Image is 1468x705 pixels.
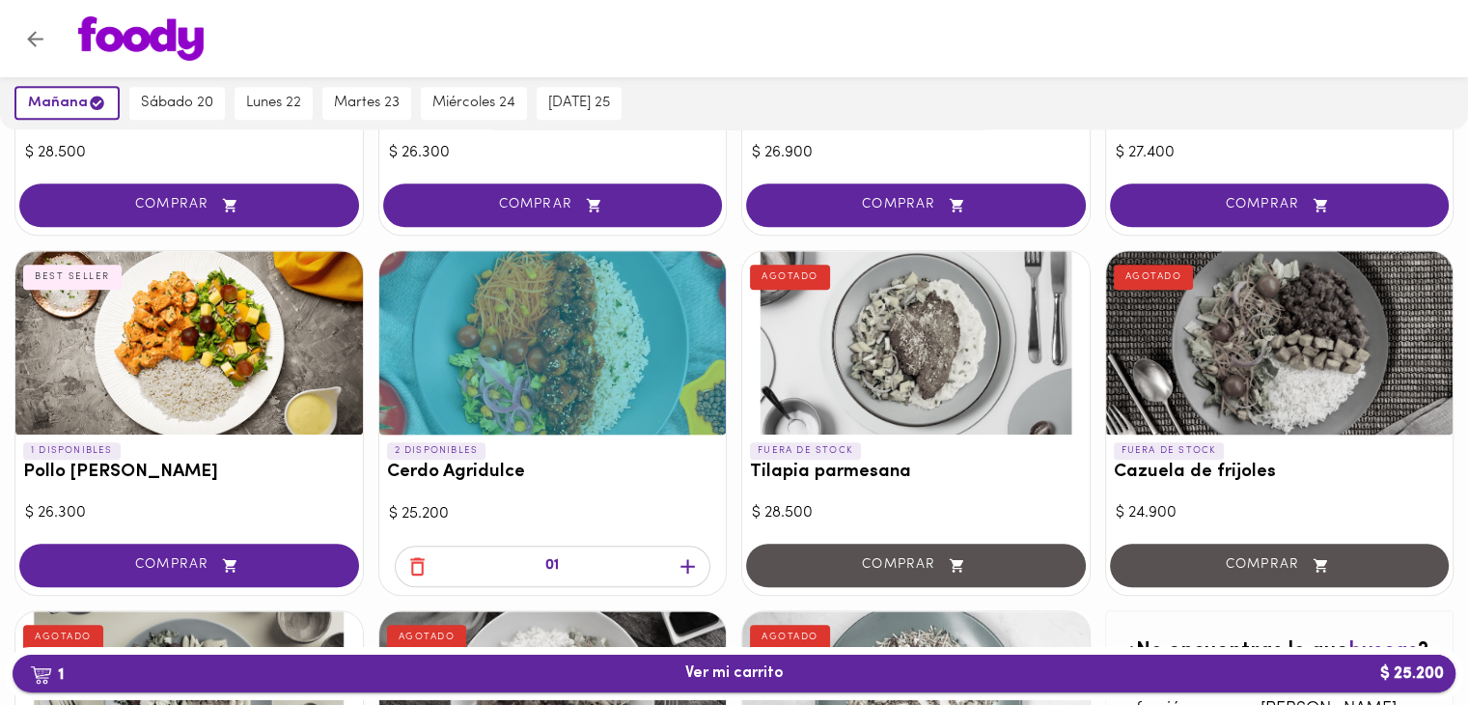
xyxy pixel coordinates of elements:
span: mañana [28,94,106,112]
button: sábado 20 [129,87,225,120]
div: AGOTADO [750,265,830,290]
div: $ 28.500 [752,502,1080,524]
p: 01 [545,555,559,578]
img: cart.png [30,665,52,685]
div: Tilapia parmesana [742,251,1090,435]
p: FUERA DE STOCK [1114,442,1225,460]
button: COMPRAR [19,544,359,587]
p: 1 DISPONIBLES [23,442,121,460]
div: Cerdo Agridulce [379,251,727,435]
div: $ 26.300 [389,142,717,164]
iframe: Messagebird Livechat Widget [1356,593,1449,686]
span: COMPRAR [407,197,699,213]
div: AGOTADO [23,625,103,650]
span: miércoles 24 [432,95,515,112]
div: AGOTADO [1114,265,1194,290]
div: AGOTADO [387,625,467,650]
h2: ¿No encuentras lo que ? [1125,640,1434,663]
button: mañana [14,86,120,120]
h3: Tilapia parmesana [750,463,1082,483]
p: 2 DISPONIBLES [387,442,486,460]
div: $ 26.300 [25,502,353,524]
div: Pollo Tikka Massala [15,251,363,435]
button: COMPRAR [383,183,723,227]
span: COMPRAR [1134,197,1426,213]
button: 1Ver mi carrito$ 25.200 [13,655,1455,692]
div: $ 28.500 [25,142,353,164]
button: COMPRAR [19,183,359,227]
h3: Cazuela de frijoles [1114,463,1446,483]
button: lunes 22 [235,87,313,120]
div: Cazuela de frijoles [1106,251,1454,435]
span: COMPRAR [43,557,335,574]
span: [DATE] 25 [548,95,610,112]
button: COMPRAR [746,183,1086,227]
span: COMPRAR [770,197,1062,213]
div: BEST SELLER [23,265,122,290]
div: $ 24.900 [1116,502,1444,524]
button: Volver [12,15,59,63]
img: logo.png [78,16,204,61]
div: $ 25.200 [389,503,717,525]
span: Ver mi carrito [685,664,784,683]
span: buscas [1348,640,1418,663]
button: martes 23 [322,87,411,120]
button: COMPRAR [1110,183,1450,227]
div: $ 27.400 [1116,142,1444,164]
div: AGOTADO [750,625,830,650]
button: miércoles 24 [421,87,527,120]
b: 1 [18,662,75,687]
h3: Cerdo Agridulce [387,463,719,483]
span: martes 23 [334,95,400,112]
div: $ 26.900 [752,142,1080,164]
button: [DATE] 25 [537,87,622,120]
span: sábado 20 [141,95,213,112]
span: COMPRAR [43,197,335,213]
h3: Pollo [PERSON_NAME] [23,463,355,483]
p: FUERA DE STOCK [750,442,861,460]
span: lunes 22 [246,95,301,112]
